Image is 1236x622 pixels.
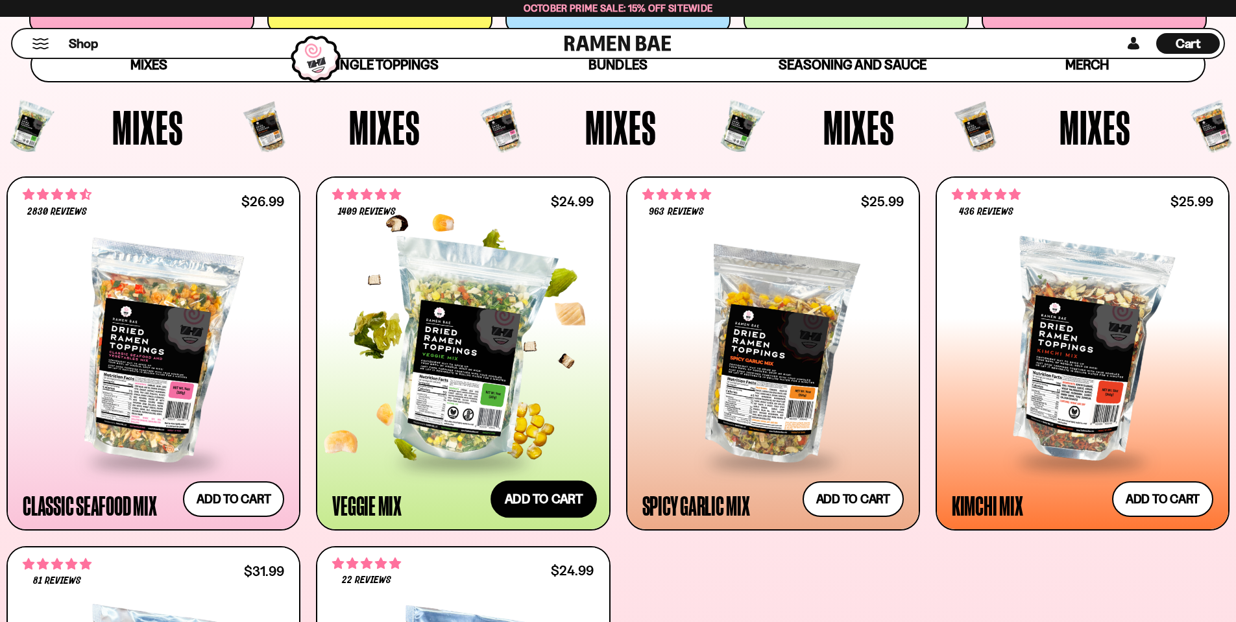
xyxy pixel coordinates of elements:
[244,565,284,577] div: $31.99
[241,195,284,208] div: $26.99
[23,186,91,203] span: 4.68 stars
[952,186,1021,203] span: 4.76 stars
[1176,36,1201,51] span: Cart
[338,207,396,217] span: 1409 reviews
[23,556,91,573] span: 4.83 stars
[803,481,904,517] button: Add to cart
[551,195,594,208] div: $24.99
[112,103,184,151] span: Mixes
[585,103,657,151] span: Mixes
[823,103,895,151] span: Mixes
[491,480,597,518] button: Add to cart
[1170,195,1213,208] div: $25.99
[952,494,1023,517] div: Kimchi Mix
[626,176,920,531] a: 4.75 stars 963 reviews $25.99 Spicy Garlic Mix Add to cart
[524,2,713,14] span: October Prime Sale: 15% off Sitewide
[642,186,711,203] span: 4.75 stars
[33,576,81,586] span: 81 reviews
[936,176,1230,531] a: 4.76 stars 436 reviews $25.99 Kimchi Mix Add to cart
[27,207,87,217] span: 2830 reviews
[349,103,420,151] span: Mixes
[316,176,610,531] a: 4.76 stars 1409 reviews $24.99 Veggie Mix Add to cart
[332,494,402,517] div: Veggie Mix
[1156,29,1220,58] div: Cart
[342,575,391,586] span: 22 reviews
[23,494,156,517] div: Classic Seafood Mix
[861,195,904,208] div: $25.99
[69,33,98,54] a: Shop
[332,186,401,203] span: 4.76 stars
[1060,103,1131,151] span: Mixes
[959,207,1013,217] span: 436 reviews
[332,555,401,572] span: 4.82 stars
[649,207,703,217] span: 963 reviews
[69,35,98,53] span: Shop
[183,481,284,517] button: Add to cart
[6,176,300,531] a: 4.68 stars 2830 reviews $26.99 Classic Seafood Mix Add to cart
[1112,481,1213,517] button: Add to cart
[32,38,49,49] button: Mobile Menu Trigger
[642,494,750,517] div: Spicy Garlic Mix
[551,564,594,577] div: $24.99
